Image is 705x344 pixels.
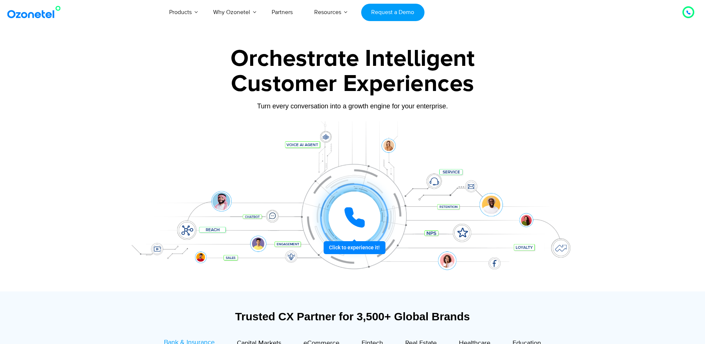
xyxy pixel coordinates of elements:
div: Trusted CX Partner for 3,500+ Global Brands [125,310,580,323]
div: Orchestrate Intelligent [121,47,584,71]
div: Customer Experiences [121,66,584,102]
a: Request a Demo [361,4,424,21]
div: Turn every conversation into a growth engine for your enterprise. [121,102,584,110]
